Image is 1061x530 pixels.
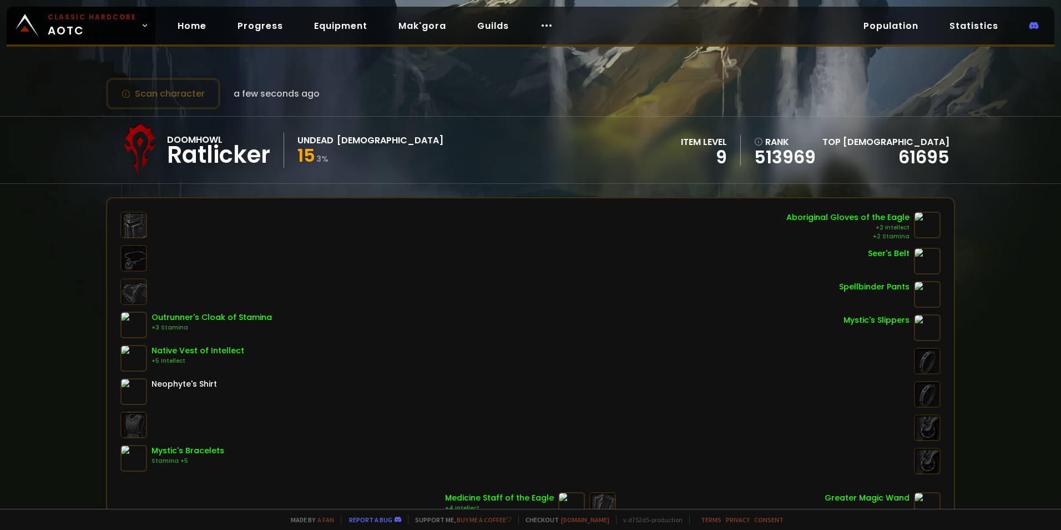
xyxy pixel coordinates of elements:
div: Mystic's Bracelets [151,445,224,457]
span: Made by [284,516,334,524]
div: Greater Magic Wand [825,492,910,504]
div: rank [754,135,816,149]
span: Checkout [518,516,609,524]
div: Undead [297,133,334,147]
a: Buy me a coffee [457,516,512,524]
img: item-4575 [558,492,585,519]
a: Consent [754,516,784,524]
a: Classic HardcoreAOTC [7,7,155,44]
span: Support me, [408,516,512,524]
div: Mystic's Slippers [843,314,910,326]
img: item-11288 [914,492,941,519]
div: Stamina +5 [151,457,224,466]
div: Spellbinder Pants [839,281,910,293]
a: Terms [701,516,721,524]
span: a few seconds ago [234,87,320,101]
div: Native Vest of Intellect [151,345,244,357]
small: 3 % [316,153,329,164]
span: v. d752d5 - production [616,516,683,524]
div: Neophyte's Shirt [151,378,217,390]
span: AOTC [48,12,137,39]
a: a fan [317,516,334,524]
img: item-14364 [914,314,941,341]
img: item-14117 [914,212,941,238]
a: Mak'gora [390,14,455,37]
a: 61695 [898,144,949,169]
a: 513969 [754,149,816,166]
div: 9 [681,149,727,166]
a: Guilds [468,14,518,37]
a: Population [855,14,927,37]
div: +5 Intellect [151,357,244,366]
div: +2 Intellect [786,223,910,232]
img: item-14366 [120,445,147,472]
div: Medicine Staff of the Eagle [445,492,554,504]
div: Doomhowl [167,133,270,147]
img: item-2970 [914,281,941,308]
button: Scan character [106,78,220,109]
small: Classic Hardcore [48,12,137,22]
div: item level [681,135,727,149]
a: [DOMAIN_NAME] [561,516,609,524]
div: [DEMOGRAPHIC_DATA] [337,133,443,147]
a: Report a bug [349,516,392,524]
span: [DEMOGRAPHIC_DATA] [843,136,949,148]
div: Ratlicker [167,147,270,163]
img: item-4699 [914,248,941,274]
a: Equipment [305,14,376,37]
img: item-14096 [120,345,147,372]
div: +3 Stamina [151,323,272,332]
a: Home [169,14,215,37]
div: +2 Stamina [786,232,910,241]
img: item-15501 [120,312,147,338]
a: Progress [229,14,292,37]
div: Outrunner's Cloak of Stamina [151,312,272,323]
div: Seer's Belt [868,248,910,259]
div: Top [822,135,949,149]
img: item-53 [120,378,147,405]
span: 15 [297,143,315,168]
div: Aboriginal Gloves of the Eagle [786,212,910,223]
a: Statistics [941,14,1007,37]
a: Privacy [726,516,750,524]
div: +4 Intellect [445,504,554,513]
